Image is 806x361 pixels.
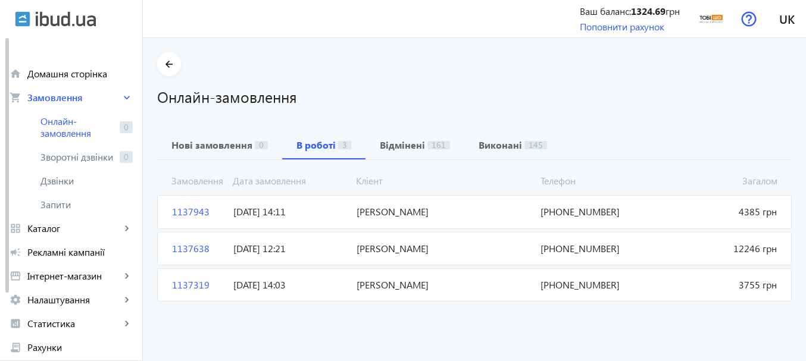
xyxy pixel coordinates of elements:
[162,57,177,72] mat-icon: arrow_back
[352,242,536,255] span: [PERSON_NAME]
[27,222,121,234] span: Каталог
[580,20,664,33] a: Поповнити рахунок
[167,205,229,218] span: 1137943
[427,141,450,149] span: 161
[167,278,229,291] span: 1137319
[580,5,680,18] div: Ваш баланс: грн
[352,205,536,218] span: [PERSON_NAME]
[167,174,228,187] span: Замовлення
[121,92,133,103] mat-icon: keyboard_arrow_right
[255,141,268,149] span: 0
[171,140,252,150] b: Нові замовлення
[536,242,658,255] span: [PHONE_NUMBER]
[121,270,133,282] mat-icon: keyboard_arrow_right
[229,205,351,218] span: [DATE] 14:11
[380,140,425,150] b: Відмінені
[659,278,782,291] span: 3755 грн
[167,242,229,255] span: 1137638
[338,141,351,149] span: 3
[27,246,133,258] span: Рекламні кампанії
[698,5,724,32] img: 16319648093adb7a033184889959721-8846870911.jpg
[120,151,133,163] span: 0
[741,11,757,27] img: help.svg
[40,151,115,163] span: Зворотні дзвінки
[121,294,133,306] mat-icon: keyboard_arrow_right
[40,175,133,187] span: Дзвінки
[659,174,782,187] span: Загалом
[10,246,21,258] mat-icon: campaign
[524,141,547,149] span: 145
[157,86,792,107] h1: Онлайн-замовлення
[659,205,782,218] span: 4385 грн
[121,222,133,234] mat-icon: keyboard_arrow_right
[10,68,21,80] mat-icon: home
[121,318,133,329] mat-icon: keyboard_arrow_right
[296,140,336,150] b: В роботі
[27,270,121,282] span: Інтернет-магазин
[536,174,659,187] span: Телефон
[10,294,21,306] mat-icon: settings
[27,318,121,329] span: Статистика
[536,205,658,218] span: [PHONE_NUMBER]
[228,174,351,187] span: Дата замовлення
[536,278,658,291] span: [PHONE_NUMBER]
[229,242,351,255] span: [DATE] 12:21
[10,318,21,329] mat-icon: analytics
[631,5,666,17] b: 1324.69
[27,92,121,103] span: Замовлення
[36,11,96,27] img: ibud_text.svg
[10,341,21,353] mat-icon: receipt_long
[15,11,30,27] img: ibud.svg
[779,11,795,26] span: uk
[27,294,121,306] span: Налаштування
[27,68,133,80] span: Домашня сторінка
[40,199,133,211] span: Запити
[659,242,782,255] span: 12246 грн
[40,115,115,139] span: Онлайн-замовлення
[10,270,21,282] mat-icon: storefront
[10,92,21,103] mat-icon: shopping_cart
[10,222,21,234] mat-icon: grid_view
[479,140,522,150] b: Виконані
[120,121,133,133] span: 0
[351,174,536,187] span: Кліент
[229,278,351,291] span: [DATE] 14:03
[352,278,536,291] span: [PERSON_NAME]
[27,341,133,353] span: Рахунки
